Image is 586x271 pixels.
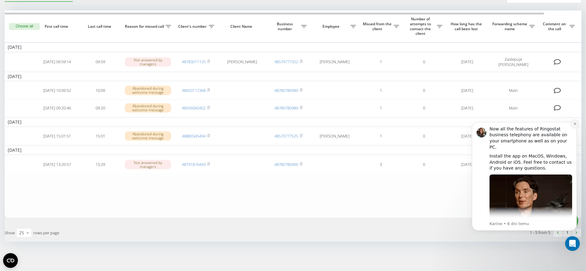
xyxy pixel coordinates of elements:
td: [DATE] 13:20:57 [35,156,79,173]
td: [PERSON_NAME] [310,128,359,144]
div: Not answered by managers [125,57,171,67]
span: Last call time [84,24,117,29]
a: 48506060402 [182,105,206,111]
a: 48780780989 [274,88,298,93]
a: 48579777525 [274,133,298,139]
span: Reason for missed call [125,24,166,29]
div: Abandoned during welcome message [125,131,171,141]
span: Business number [270,22,301,31]
a: 48780780496 [274,162,298,167]
span: How long has the call been lost [450,22,484,31]
td: 1 [359,53,402,71]
td: [PERSON_NAME] [217,53,267,71]
td: [DATE] [445,82,489,99]
iframe: Intercom live chat [565,236,580,251]
td: [DATE] [445,100,489,116]
td: [DATE] [445,53,489,71]
td: [DATE] [445,128,489,144]
td: [DATE] 09:20:46 [35,100,79,116]
span: Client's number [177,24,209,29]
span: Show [5,230,15,236]
td: 09:59 [79,53,122,71]
td: [DATE] [445,156,489,173]
td: 15:01 [79,128,122,144]
td: 09:20 [79,100,122,116]
a: 48783011125 [182,59,206,64]
td: 1 [359,100,402,116]
a: 48880345494 [182,133,206,139]
a: 48780780989 [274,105,298,111]
td: 0 [402,156,445,173]
td: 10:09 [79,82,122,99]
span: Employee [313,24,350,29]
div: Abandoned during welcome message [125,103,171,113]
a: 48603112368 [182,88,206,93]
button: Choose all [9,23,40,30]
td: [DATE] 10:09:52 [35,82,79,99]
iframe: Intercom notifications wiadomość [463,117,586,234]
td: Main [489,82,538,99]
span: Comment on the call [541,22,569,31]
td: [PERSON_NAME] [310,53,359,71]
div: 25 [19,230,24,236]
div: Abandoned during welcome message [125,86,171,95]
td: Main [489,100,538,116]
a: 48579777352 [274,59,298,64]
td: 1 [359,128,402,144]
span: Forwarding scheme name [492,22,529,31]
td: [DATE] 09:59:14 [35,53,79,71]
button: Open CMP widget [3,253,18,268]
a: 48791876443 [182,162,206,167]
span: Client Name [223,24,261,29]
span: First call time [40,24,74,29]
td: 13:29 [79,156,122,173]
td: 1 [359,82,402,99]
td: 0 [402,53,445,71]
span: rows per page [33,230,59,236]
td: 0 [402,82,445,99]
td: 0 [402,100,445,116]
div: Not answered by managers [125,160,171,169]
span: Missed from the client [362,22,394,31]
td: [DATE] 15:01:51 [35,128,79,144]
td: 0 [402,128,445,144]
span: Number of attempts to contact the client [405,17,437,36]
td: 3 [359,156,402,173]
td: Zastepuje [PERSON_NAME] [489,53,538,71]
